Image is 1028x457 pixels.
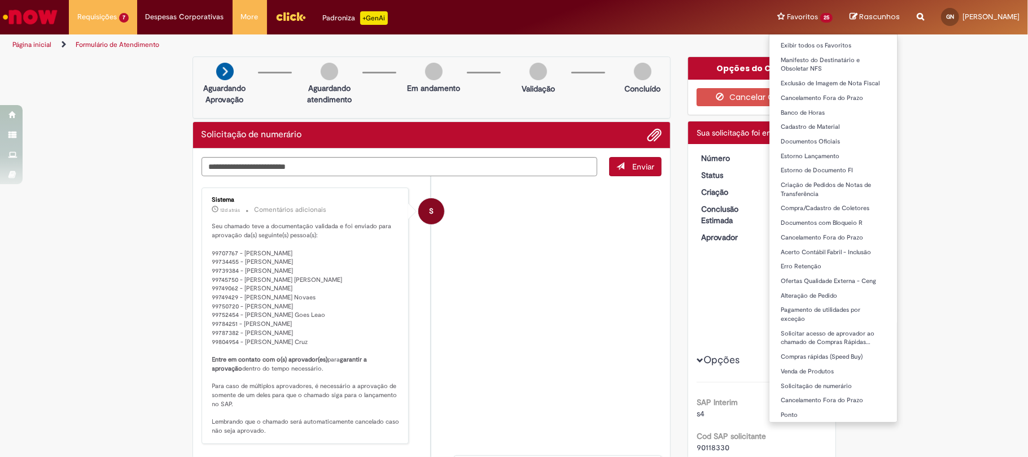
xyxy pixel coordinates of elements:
[634,63,651,80] img: img-circle-grey.png
[693,186,762,198] dt: Criação
[429,198,434,225] span: S
[321,63,338,80] img: img-circle-grey.png
[697,408,705,419] span: s4
[769,351,897,363] a: Compras rápidas (Speed Buy)
[769,290,897,302] a: Alteração de Pedido
[221,207,240,214] time: 17/08/2025 21:39:54
[859,11,900,22] span: Rascunhos
[216,63,234,80] img: arrow-next.png
[407,82,460,94] p: Em andamento
[769,246,897,259] a: Acerto Contábil Fabril - Inclusão
[769,304,897,325] a: Pagamento de utilidades por exceção
[769,107,897,119] a: Banco de Horas
[255,205,327,215] small: Comentários adicionais
[769,394,897,407] a: Cancelamento Fora do Prazo
[769,202,897,215] a: Compra/Cadastro de Coletores
[221,207,240,214] span: 12d atrás
[360,11,388,25] p: +GenAi
[241,11,259,23] span: More
[820,13,833,23] span: 25
[212,197,400,203] div: Sistema
[697,88,827,106] button: Cancelar Chamado
[697,431,766,441] b: Cod SAP solicitante
[12,40,51,49] a: Página inicial
[787,11,818,23] span: Favoritos
[624,83,660,94] p: Concluído
[769,217,897,229] a: Documentos com Bloqueio R
[425,63,443,80] img: img-circle-grey.png
[198,82,252,105] p: Aguardando Aprovação
[946,13,954,20] span: GN
[647,128,662,142] button: Adicionar anexos
[202,130,302,140] h2: Solicitação de numerário Histórico de tíquete
[522,83,555,94] p: Validação
[693,203,762,226] dt: Conclusão Estimada
[693,153,762,164] dt: Número
[418,198,444,224] div: System
[769,121,897,133] a: Cadastro de Material
[769,260,897,273] a: Erro Retenção
[697,442,729,452] span: 90118330
[275,8,306,25] img: click_logo_yellow_360x200.png
[769,179,897,200] a: Criação de Pedidos de Notas de Transferência
[77,11,117,23] span: Requisições
[850,12,900,23] a: Rascunhos
[302,82,357,105] p: Aguardando atendimento
[212,222,400,435] p: Seu chamado teve a documentação validada e foi enviado para aprovação da(s) seguinte(s) pessoa(s)...
[769,380,897,393] a: Solicitação de numerário
[146,11,224,23] span: Despesas Corporativas
[688,57,835,80] div: Opções do Chamado
[769,40,897,52] a: Exibir todos os Favoritos
[119,13,129,23] span: 7
[769,77,897,90] a: Exclusão de Imagem de Nota Fiscal
[769,136,897,148] a: Documentos Oficiais
[769,164,897,177] a: Estorno de Documento FI
[530,63,547,80] img: img-circle-grey.png
[769,328,897,349] a: Solicitar acesso de aprovador ao chamado de Compras Rápidas…
[212,355,369,373] b: garantir a aprovação
[769,365,897,378] a: Venda de Produtos
[632,162,654,172] span: Enviar
[697,397,738,407] b: SAP Interim
[609,157,662,176] button: Enviar
[323,11,388,25] div: Padroniza
[697,128,790,138] span: Sua solicitação foi enviada
[693,169,762,181] dt: Status
[769,92,897,105] a: Cancelamento Fora do Prazo
[769,54,897,75] a: Manifesto do Destinatário e Obsoletar NFS
[202,157,598,177] textarea: Digite sua mensagem aqui...
[769,150,897,163] a: Estorno Lançamento
[769,275,897,288] a: Ofertas Qualidade Externa - Ceng
[769,232,897,244] a: Cancelamento Fora do Prazo
[769,409,897,421] a: Ponto
[212,355,328,364] b: Entre em contato com o(s) aprovador(es)
[76,40,159,49] a: Formulário de Atendimento
[769,34,898,423] ul: Favoritos
[1,6,59,28] img: ServiceNow
[693,232,762,243] dt: Aprovador
[8,34,677,55] ul: Trilhas de página
[963,12,1020,21] span: [PERSON_NAME]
